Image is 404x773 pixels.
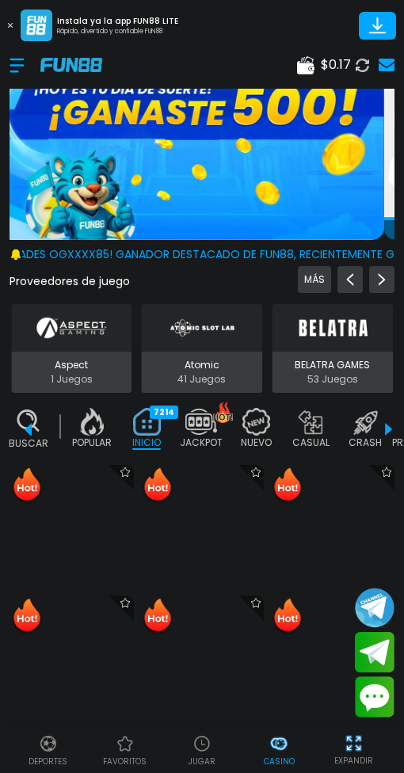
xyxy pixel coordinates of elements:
[349,436,382,450] p: CRASH
[293,310,372,345] img: BELATRA GAMES
[29,756,67,767] p: Deportes
[103,756,147,767] p: favoritos
[11,358,132,372] p: Aspect
[142,358,263,372] p: Atomic
[132,436,161,450] p: INICIO
[267,303,398,394] button: BELATRA GAMES
[189,756,215,767] p: JUGAR
[344,733,364,753] img: hide
[150,406,178,419] div: 7214
[39,734,58,753] img: Deportes
[11,466,43,505] img: Hot
[116,734,135,753] img: Casino Favoritos
[298,266,331,293] button: Previous providers
[272,372,393,386] p: 53 Juegos
[6,303,137,394] button: Aspect
[349,408,381,436] img: crash_off.webp
[337,266,363,293] button: Previous providers
[142,372,263,386] p: 41 Juegos
[167,310,237,345] img: Atomic
[355,632,394,673] button: Join telegram
[131,408,162,436] img: home_active.webp
[142,466,173,505] img: Hot
[272,358,393,372] p: BELATRA GAMES
[334,755,373,767] p: EXPANDIR
[21,10,52,41] img: App Logo
[57,15,178,27] p: Instala ya la app FUN88 LITE
[10,273,130,290] button: Proveedores de juego
[76,408,108,436] img: popular_off.webp
[137,303,268,394] button: Atomic
[355,587,394,628] button: Join telegram channel
[185,408,217,436] img: jackpot_off.webp
[40,58,102,71] img: Company Logo
[272,597,303,635] img: Hot
[10,732,86,767] a: DeportesDeportesDeportes
[11,597,43,635] img: Hot
[241,436,272,450] p: NUEVO
[86,732,163,767] a: Casino FavoritosCasino Favoritosfavoritos
[142,597,173,635] img: Hot
[36,310,106,345] img: Aspect
[295,408,326,436] img: casual_off.webp
[180,436,223,450] p: JACKPOT
[292,436,330,450] p: CASUAL
[72,436,112,450] p: POPULAR
[272,466,303,505] img: Hot
[355,676,394,718] button: Contact customer service
[192,734,212,753] img: Casino Jugar
[213,402,233,423] img: hot
[57,27,178,36] p: Rápido, divertido y confiable FUN88
[264,756,295,767] p: Casino
[11,372,132,386] p: 1 Juegos
[241,732,318,767] a: CasinoCasinoCasino
[240,408,272,436] img: new_off.webp
[369,266,394,293] button: Next providers
[163,732,240,767] a: Casino JugarCasino JugarJUGAR
[9,436,48,451] p: Buscar
[321,55,351,74] span: $ 0.17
